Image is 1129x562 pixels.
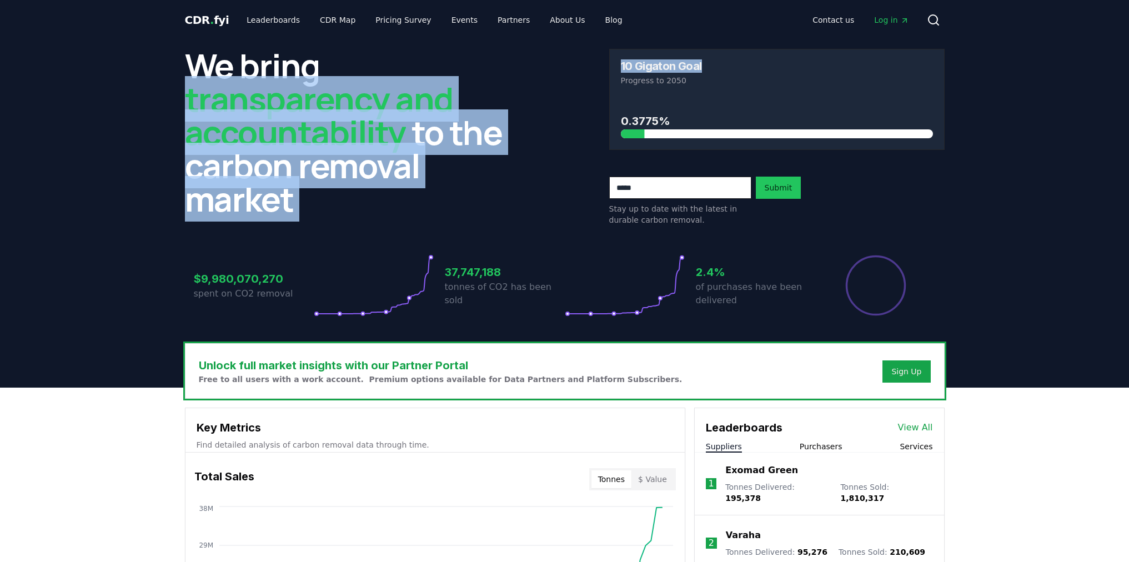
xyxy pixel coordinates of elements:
nav: Main [804,10,917,30]
a: CDR.fyi [185,12,229,28]
span: . [210,13,214,27]
a: Sign Up [891,366,921,377]
h3: Leaderboards [706,419,782,436]
p: spent on CO2 removal [194,287,314,300]
p: Tonnes Delivered : [725,481,829,504]
div: Percentage of sales delivered [845,254,907,317]
span: 1,810,317 [840,494,884,503]
a: Contact us [804,10,863,30]
p: Tonnes Sold : [839,546,925,558]
button: Sign Up [882,360,930,383]
p: Progress to 2050 [621,75,933,86]
button: Suppliers [706,441,742,452]
a: Leaderboards [238,10,309,30]
button: Submit [756,177,801,199]
h3: Unlock full market insights with our Partner Portal [199,357,683,374]
nav: Main [238,10,631,30]
p: Tonnes Delivered : [726,546,827,558]
tspan: 38M [199,505,213,513]
span: 95,276 [797,548,827,556]
h2: We bring to the carbon removal market [185,49,520,215]
span: 195,378 [725,494,761,503]
a: Partners [489,10,539,30]
span: transparency and accountability [185,76,453,155]
tspan: 29M [199,541,213,549]
button: Services [900,441,932,452]
p: Free to all users with a work account. Premium options available for Data Partners and Platform S... [199,374,683,385]
span: Log in [874,14,909,26]
span: 210,609 [890,548,925,556]
a: Events [443,10,486,30]
a: Varaha [726,529,761,542]
p: tonnes of CO2 has been sold [445,280,565,307]
a: Exomad Green [725,464,798,477]
p: of purchases have been delivered [696,280,816,307]
button: $ Value [631,470,674,488]
h3: Total Sales [194,468,254,490]
button: Tonnes [591,470,631,488]
h3: 37,747,188 [445,264,565,280]
button: Purchasers [800,441,842,452]
a: Log in [865,10,917,30]
h3: 0.3775% [621,113,933,129]
a: Blog [596,10,631,30]
p: 1 [708,477,714,490]
h3: $9,980,070,270 [194,270,314,287]
a: CDR Map [311,10,364,30]
a: View All [898,421,933,434]
a: About Us [541,10,594,30]
p: Stay up to date with the latest in durable carbon removal. [609,203,751,225]
span: CDR fyi [185,13,229,27]
p: Find detailed analysis of carbon removal data through time. [197,439,674,450]
h3: Key Metrics [197,419,674,436]
p: Tonnes Sold : [840,481,932,504]
p: 2 [709,536,714,550]
h3: 2.4% [696,264,816,280]
h3: 10 Gigaton Goal [621,61,702,72]
a: Pricing Survey [367,10,440,30]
